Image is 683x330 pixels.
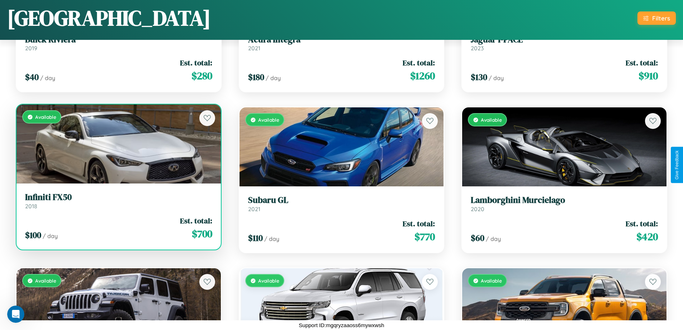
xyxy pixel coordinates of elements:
span: Available [481,278,502,284]
span: 2023 [471,45,484,52]
span: $ 420 [636,229,658,244]
span: Est. total: [626,57,658,68]
span: Available [35,114,56,120]
span: $ 700 [192,227,212,241]
span: / day [43,232,58,240]
a: Lamborghini Murcielago2020 [471,195,658,213]
span: / day [40,74,55,82]
span: 2018 [25,203,37,210]
div: Filters [652,14,670,22]
span: $ 280 [191,69,212,83]
span: $ 1260 [410,69,435,83]
span: Est. total: [626,218,658,229]
span: $ 910 [639,69,658,83]
span: 2019 [25,45,37,52]
span: Available [35,278,56,284]
span: / day [266,74,281,82]
span: / day [489,74,504,82]
a: Jaguar I-PACE2023 [471,34,658,52]
p: Support ID: mgqryzaaoss6mywxwsh [299,320,384,330]
h1: [GEOGRAPHIC_DATA] [7,3,211,33]
span: Available [481,117,502,123]
span: / day [264,235,279,242]
span: Est. total: [180,215,212,226]
span: Est. total: [403,57,435,68]
span: $ 130 [471,71,487,83]
span: Available [258,278,279,284]
div: Give Feedback [674,150,679,180]
span: Est. total: [403,218,435,229]
h3: Infiniti FX50 [25,192,212,203]
span: 2021 [248,45,260,52]
a: Subaru GL2021 [248,195,435,213]
h3: Subaru GL [248,195,435,205]
a: Infiniti FX502018 [25,192,212,210]
span: $ 110 [248,232,263,244]
span: 2020 [471,205,484,213]
span: 2021 [248,205,260,213]
span: $ 40 [25,71,39,83]
iframe: Intercom live chat [7,306,24,323]
span: $ 770 [414,229,435,244]
span: $ 180 [248,71,264,83]
span: Est. total: [180,57,212,68]
span: / day [486,235,501,242]
span: $ 60 [471,232,484,244]
a: Buick Riviera2019 [25,34,212,52]
span: Available [258,117,279,123]
h3: Lamborghini Murcielago [471,195,658,205]
button: Filters [637,11,676,25]
span: $ 100 [25,229,41,241]
a: Acura Integra2021 [248,34,435,52]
